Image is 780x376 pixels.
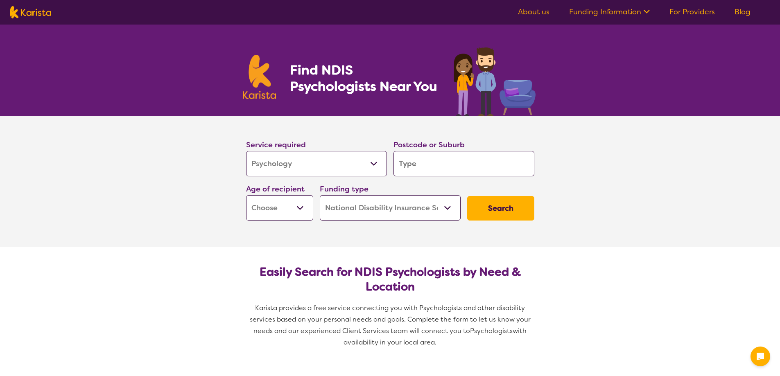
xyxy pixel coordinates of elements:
a: About us [518,7,549,17]
h1: Find NDIS Psychologists Near You [290,62,441,95]
label: Age of recipient [246,184,305,194]
label: Service required [246,140,306,150]
span: Psychologists [470,326,513,335]
input: Type [393,151,534,176]
a: Blog [735,7,751,17]
h2: Easily Search for NDIS Psychologists by Need & Location [253,265,528,294]
img: Karista logo [10,6,51,18]
span: Karista provides a free service connecting you with Psychologists and other disability services b... [250,304,532,335]
img: Karista logo [243,55,276,99]
button: Search [467,196,534,221]
label: Postcode or Suburb [393,140,465,150]
label: Funding type [320,184,369,194]
img: psychology [451,44,538,116]
a: For Providers [669,7,715,17]
a: Funding Information [569,7,650,17]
